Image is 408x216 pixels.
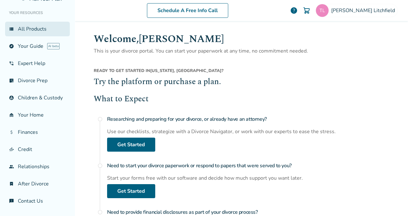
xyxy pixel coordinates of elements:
[107,175,390,182] div: Start your forms free with our software and decide how much support you want later.
[94,47,390,55] p: This is your divorce portal. You can start your paperwork at any time, no commitment needed.
[5,142,70,157] a: finance_modeCredit
[5,56,70,71] a: phone_in_talkExpert Help
[94,76,390,88] h2: Try the platform or purchase a plan.
[9,95,14,100] span: account_child
[94,93,390,105] h2: What to Expect
[9,181,14,186] span: bookmark_check
[5,125,70,140] a: attach_moneyFinances
[5,108,70,122] a: garage_homeYour Home
[5,22,70,36] a: view_listAll Products
[5,73,70,88] a: list_alt_checkDivorce Prep
[107,159,390,172] h4: Need to start your divorce paperwork or respond to papers that were served to you?
[5,159,70,174] a: groupRelationships
[5,90,70,105] a: account_childChildren & Custody
[331,7,397,14] span: [PERSON_NAME] Litchfield
[47,43,60,49] span: AI beta
[5,194,70,208] a: chat_infoContact Us
[9,78,14,83] span: list_alt_check
[303,7,310,14] img: Cart
[5,6,70,19] li: Your Resources
[9,26,14,32] span: view_list
[290,7,298,14] a: help
[94,31,390,47] h1: Welcome, [PERSON_NAME]
[9,130,14,135] span: attach_money
[98,163,103,168] span: radio_button_unchecked
[94,68,390,76] div: [US_STATE], [GEOGRAPHIC_DATA] ?
[98,117,103,122] span: radio_button_unchecked
[98,210,103,215] span: radio_button_unchecked
[147,3,228,18] a: Schedule A Free Info Call
[376,185,408,216] iframe: Chat Widget
[9,198,14,204] span: chat_info
[316,4,329,17] img: tlitch2739@gmail.com
[107,113,390,126] h4: Researching and preparing for your divorce, or already have an attorney?
[107,128,390,135] div: Use our checklists, strategize with a Divorce Navigator, or work with our experts to ease the str...
[9,164,14,169] span: group
[9,112,14,118] span: garage_home
[9,61,14,66] span: phone_in_talk
[5,39,70,54] a: exploreYour GuideAI beta
[107,184,155,198] a: Get Started
[94,68,150,74] span: Ready to get started in
[9,44,14,49] span: explore
[107,138,155,152] a: Get Started
[5,176,70,191] a: bookmark_checkAfter Divorce
[9,147,14,152] span: finance_mode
